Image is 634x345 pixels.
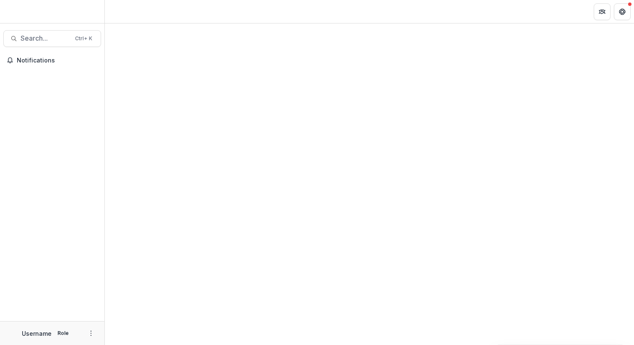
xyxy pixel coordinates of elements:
div: Ctrl + K [73,34,94,43]
span: Notifications [17,57,98,64]
span: Search... [21,34,70,42]
button: Partners [594,3,611,20]
button: Notifications [3,54,101,67]
p: Username [22,329,52,338]
p: Role [55,329,71,337]
button: Search... [3,30,101,47]
button: More [86,328,96,338]
button: Get Help [614,3,631,20]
